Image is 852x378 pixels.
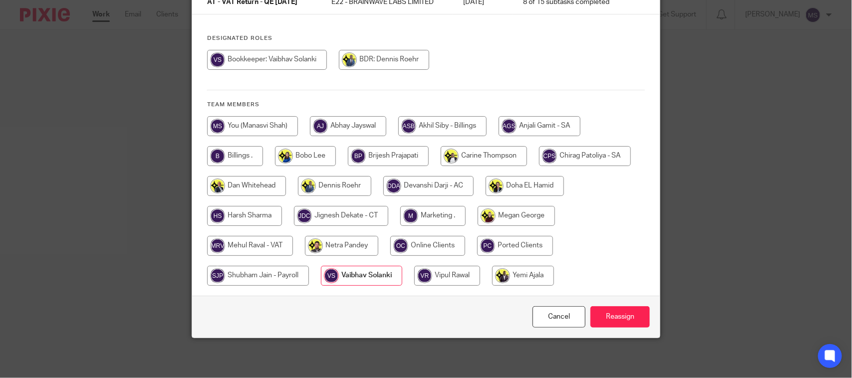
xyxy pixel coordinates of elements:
h4: Designated Roles [207,34,645,42]
input: Reassign [590,306,650,328]
h4: Team members [207,101,645,109]
a: Close this dialog window [533,306,585,328]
